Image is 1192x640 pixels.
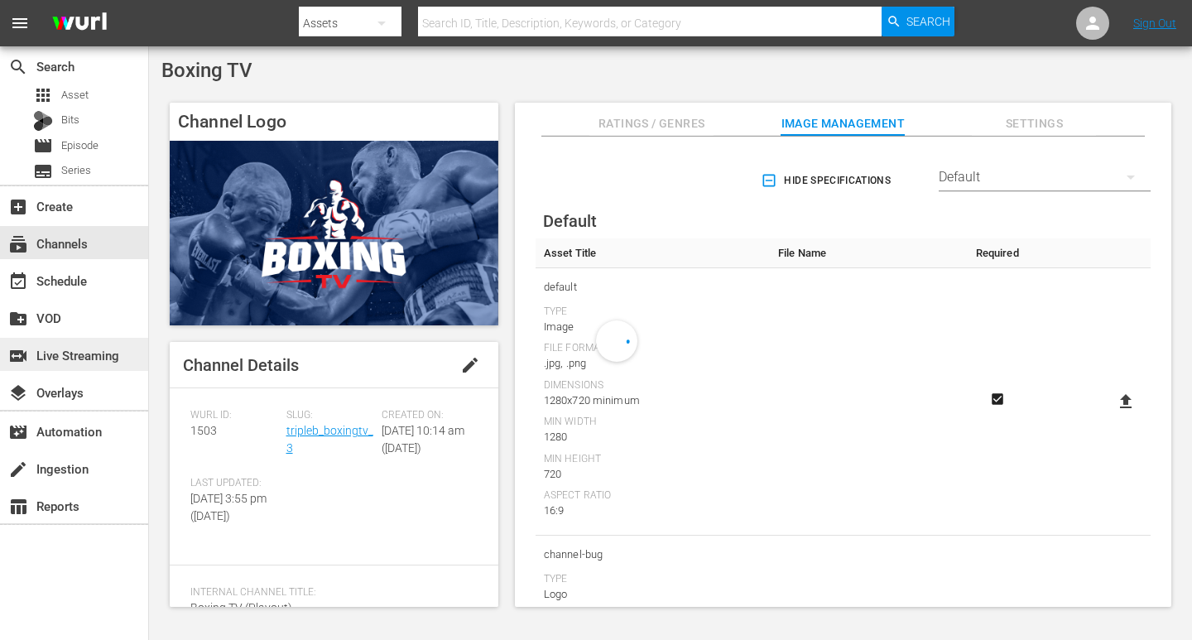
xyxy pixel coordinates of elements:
a: tripleb_boxingtv_3 [286,424,373,455]
span: Search [8,57,28,77]
span: Automation [8,422,28,442]
div: 1280x720 minimum [544,392,762,409]
span: Created On: [382,409,469,422]
div: 1280 [544,429,762,445]
span: Image Management [781,113,905,134]
span: Series [33,161,53,181]
span: default [544,277,762,298]
span: Schedule [8,272,28,291]
button: edit [450,345,490,385]
span: channel-bug [544,544,762,565]
div: Min Width [544,416,762,429]
div: Image [544,319,762,335]
span: Hide Specifications [764,172,891,190]
img: ans4CAIJ8jUAAAAAAAAAAAAAAAAAAAAAAAAgQb4GAAAAAAAAAAAAAAAAAAAAAAAAJMjXAAAAAAAAAAAAAAAAAAAAAAAAgAT5G... [40,4,119,43]
span: Reports [8,497,28,517]
div: Logo [544,586,762,603]
span: Ingestion [8,460,28,479]
div: 16:9 [544,503,762,519]
span: Internal Channel Title: [190,586,469,599]
span: Live Streaming [8,346,28,366]
span: Create [8,197,28,217]
span: Episode [33,136,53,156]
span: [DATE] 10:14 am ([DATE]) [382,424,464,455]
span: menu [10,13,30,33]
div: 720 [544,466,762,483]
span: Channel Details [183,355,299,375]
span: Slug: [286,409,374,422]
div: Type [544,573,762,586]
th: Required [968,238,1027,268]
div: Default [939,154,1151,200]
span: edit [460,355,480,375]
span: Bits [61,112,79,128]
div: Bits [33,111,53,131]
div: .jpg, .png [544,355,762,372]
span: Boxing TV (Playout) [190,601,292,614]
span: Episode [61,137,99,154]
span: Settings [972,113,1096,134]
span: Channels [8,234,28,254]
span: 1503 [190,424,217,437]
span: Wurl ID: [190,409,278,422]
svg: Required [988,392,1007,407]
div: Type [544,306,762,319]
div: File Format [544,342,762,355]
span: [DATE] 3:55 pm ([DATE]) [190,492,267,522]
span: Asset [61,87,89,103]
span: Ratings / Genres [589,113,714,134]
span: Default [543,211,597,231]
span: Boxing TV [161,59,252,82]
div: Min Height [544,453,762,466]
span: Overlays [8,383,28,403]
th: File Name [770,238,968,268]
a: Sign Out [1133,17,1176,30]
span: Asset [33,85,53,105]
div: Aspect Ratio [544,489,762,503]
img: Boxing TV [170,141,498,325]
span: Series [61,162,91,179]
span: Last Updated: [190,477,278,490]
div: Dimensions [544,379,762,392]
button: Hide Specifications [757,157,897,204]
span: Search [906,7,950,36]
button: Search [882,7,954,36]
h4: Channel Logo [170,103,498,141]
span: VOD [8,309,28,329]
th: Asset Title [536,238,770,268]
